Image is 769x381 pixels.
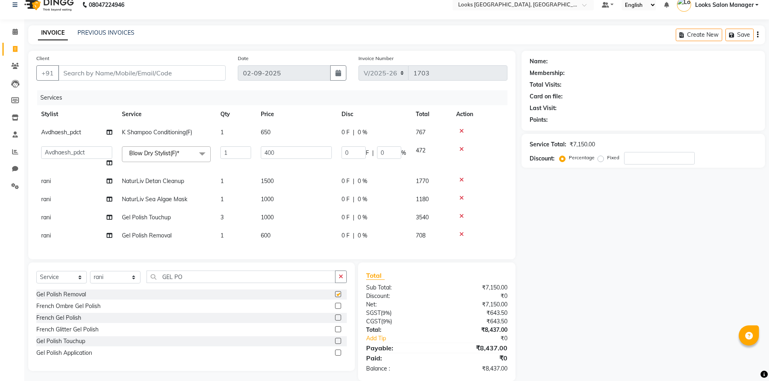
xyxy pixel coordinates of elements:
[360,300,437,309] div: Net:
[342,213,350,222] span: 0 F
[437,317,513,326] div: ₹643.50
[261,129,270,136] span: 650
[570,140,595,149] div: ₹7,150.00
[58,65,226,81] input: Search by Name/Mobile/Email/Code
[358,213,367,222] span: 0 %
[261,214,274,221] span: 1000
[41,177,51,185] span: rani
[238,55,249,62] label: Date
[122,129,192,136] span: K Shampoo Conditioning(F)
[256,105,337,123] th: Price
[342,177,350,185] span: 0 F
[358,55,394,62] label: Invoice Number
[416,232,425,239] span: 708
[129,150,179,157] span: Blow Dry Stylist(F)*
[437,309,513,317] div: ₹643.50
[337,105,411,123] th: Disc
[342,231,350,240] span: 0 F
[358,128,367,137] span: 0 %
[360,309,437,317] div: ( )
[261,232,270,239] span: 600
[220,232,224,239] span: 1
[437,326,513,334] div: ₹8,437.00
[220,196,224,203] span: 1
[416,196,429,203] span: 1180
[353,195,354,204] span: |
[37,90,513,105] div: Services
[383,318,390,325] span: 9%
[437,353,513,363] div: ₹0
[342,195,350,204] span: 0 F
[122,232,172,239] span: Gel Polish Removal
[353,213,354,222] span: |
[411,105,451,123] th: Total
[36,349,92,357] div: Gel Polish Application
[450,334,513,343] div: ₹0
[122,177,184,185] span: NaturLiv Detan Cleanup
[220,214,224,221] span: 3
[416,214,429,221] span: 3540
[437,283,513,292] div: ₹7,150.00
[437,300,513,309] div: ₹7,150.00
[36,105,117,123] th: Stylist
[342,128,350,137] span: 0 F
[36,290,86,299] div: Gel Polish Removal
[360,326,437,334] div: Total:
[360,317,437,326] div: ( )
[36,314,81,322] div: French Gel Polish
[38,26,68,40] a: INVOICE
[366,149,369,157] span: F
[569,154,595,161] label: Percentage
[530,69,565,77] div: Membership:
[530,140,566,149] div: Service Total:
[437,343,513,353] div: ₹8,437.00
[360,292,437,300] div: Discount:
[122,214,171,221] span: Gel Polish Touchup
[36,325,98,334] div: French Glitter Gel Polish
[530,81,562,89] div: Total Visits:
[360,353,437,363] div: Paid:
[216,105,256,123] th: Qty
[676,29,722,41] button: Create New
[360,283,437,292] div: Sub Total:
[401,149,406,157] span: %
[437,364,513,373] div: ₹8,437.00
[117,105,216,123] th: Service
[261,177,274,185] span: 1500
[358,231,367,240] span: 0 %
[416,177,429,185] span: 1770
[360,343,437,353] div: Payable:
[530,154,555,163] div: Discount:
[353,177,354,185] span: |
[530,92,563,101] div: Card on file:
[358,195,367,204] span: 0 %
[147,271,335,283] input: Search or Scan
[41,196,51,203] span: rani
[36,337,85,346] div: Gel Polish Touchup
[122,196,187,203] span: NaturLiv Sea Algae Mask
[437,292,513,300] div: ₹0
[179,150,183,157] a: x
[220,177,224,185] span: 1
[451,105,507,123] th: Action
[416,129,425,136] span: 767
[725,29,754,41] button: Save
[366,271,385,280] span: Total
[41,232,51,239] span: rani
[530,116,548,124] div: Points:
[41,214,51,221] span: rani
[353,231,354,240] span: |
[366,318,381,325] span: CGST
[607,154,619,161] label: Fixed
[372,149,374,157] span: |
[358,177,367,185] span: 0 %
[78,29,134,36] a: PREVIOUS INVOICES
[416,147,425,154] span: 472
[360,334,449,343] a: Add Tip
[261,196,274,203] span: 1000
[530,104,557,112] div: Last Visit:
[382,310,390,316] span: 9%
[36,302,101,310] div: French Ombre Gel Polish
[695,1,754,9] span: Looks Salon Manager
[366,309,381,316] span: SGST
